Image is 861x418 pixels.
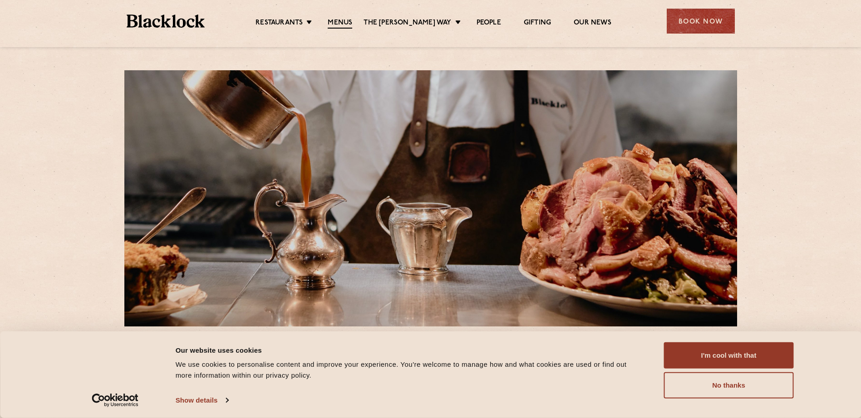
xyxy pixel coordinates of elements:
[176,359,644,381] div: We use cookies to personalise content and improve your experience. You're welcome to manage how a...
[176,345,644,355] div: Our website uses cookies
[664,342,794,369] button: I'm cool with that
[176,394,228,407] a: Show details
[364,19,451,28] a: The [PERSON_NAME] Way
[328,19,352,29] a: Menus
[667,9,735,34] div: Book Now
[477,19,501,28] a: People
[574,19,611,28] a: Our News
[524,19,551,28] a: Gifting
[664,372,794,399] button: No thanks
[127,15,205,28] img: BL_Textured_Logo-footer-cropped.svg
[256,19,303,28] a: Restaurants
[75,394,155,407] a: Usercentrics Cookiebot - opens in a new window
